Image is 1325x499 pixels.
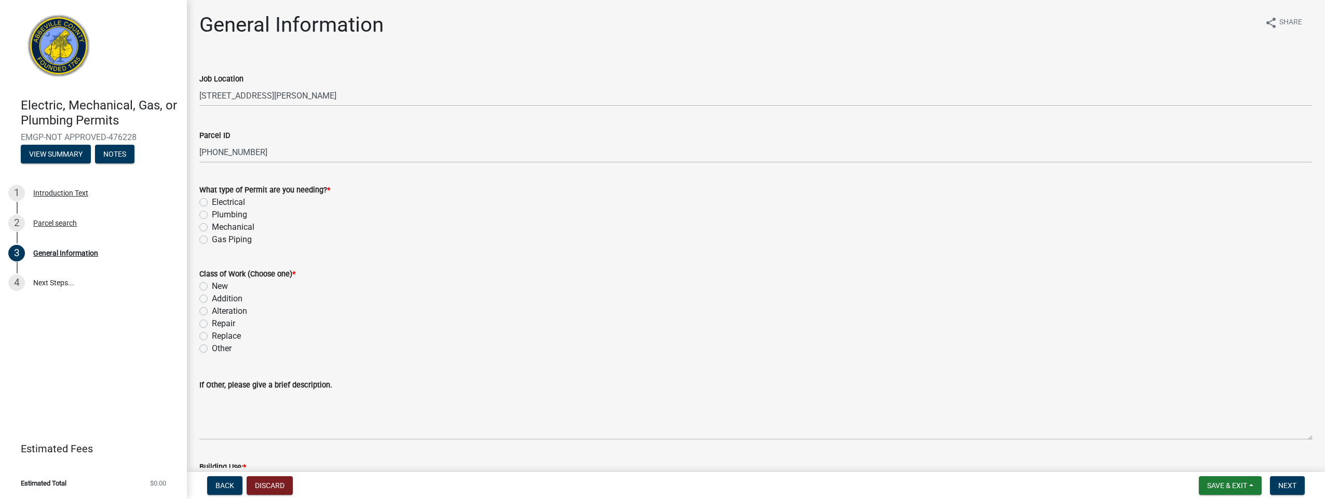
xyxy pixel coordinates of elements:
[1265,17,1277,29] i: share
[8,185,25,201] div: 1
[1270,476,1305,495] button: Next
[199,12,384,37] h1: General Information
[199,382,332,389] label: If Other, please give a brief description.
[199,464,246,471] label: Building Use:
[150,480,166,487] span: $0.00
[33,249,98,257] div: General Information
[247,476,293,495] button: Discard
[1278,481,1296,490] span: Next
[8,438,170,459] a: Estimated Fees
[199,76,244,83] label: Job Location
[21,132,166,142] span: EMGP-NOT APPROVED-476228
[207,476,242,495] button: Back
[8,215,25,231] div: 2
[199,132,230,140] label: Parcel ID
[199,271,295,278] label: Class of Work (Choose one)
[21,145,91,163] button: View Summary
[212,209,247,221] label: Plumbing
[1199,476,1262,495] button: Save & Exit
[199,187,330,194] label: What type of Permit are you needing?
[33,189,88,197] div: Introduction Text
[1207,481,1247,490] span: Save & Exit
[212,293,242,305] label: Addition
[212,221,254,233] label: Mechanical
[95,150,134,159] wm-modal-confirm: Notes
[8,274,25,291] div: 4
[212,280,228,293] label: New
[21,150,91,159] wm-modal-confirm: Summary
[21,98,179,128] h4: Electric, Mechanical, Gas, or Plumbing Permits
[21,480,66,487] span: Estimated Total
[8,245,25,261] div: 3
[33,219,77,227] div: Parcel search
[212,233,252,246] label: Gas Piping
[212,196,245,209] label: Electrical
[212,330,241,342] label: Replace
[215,481,234,490] span: Back
[212,317,235,330] label: Repair
[212,342,232,355] label: Other
[212,305,247,317] label: Alteration
[1279,17,1302,29] span: Share
[95,145,134,163] button: Notes
[1256,12,1310,33] button: shareShare
[21,11,97,87] img: Abbeville County, South Carolina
